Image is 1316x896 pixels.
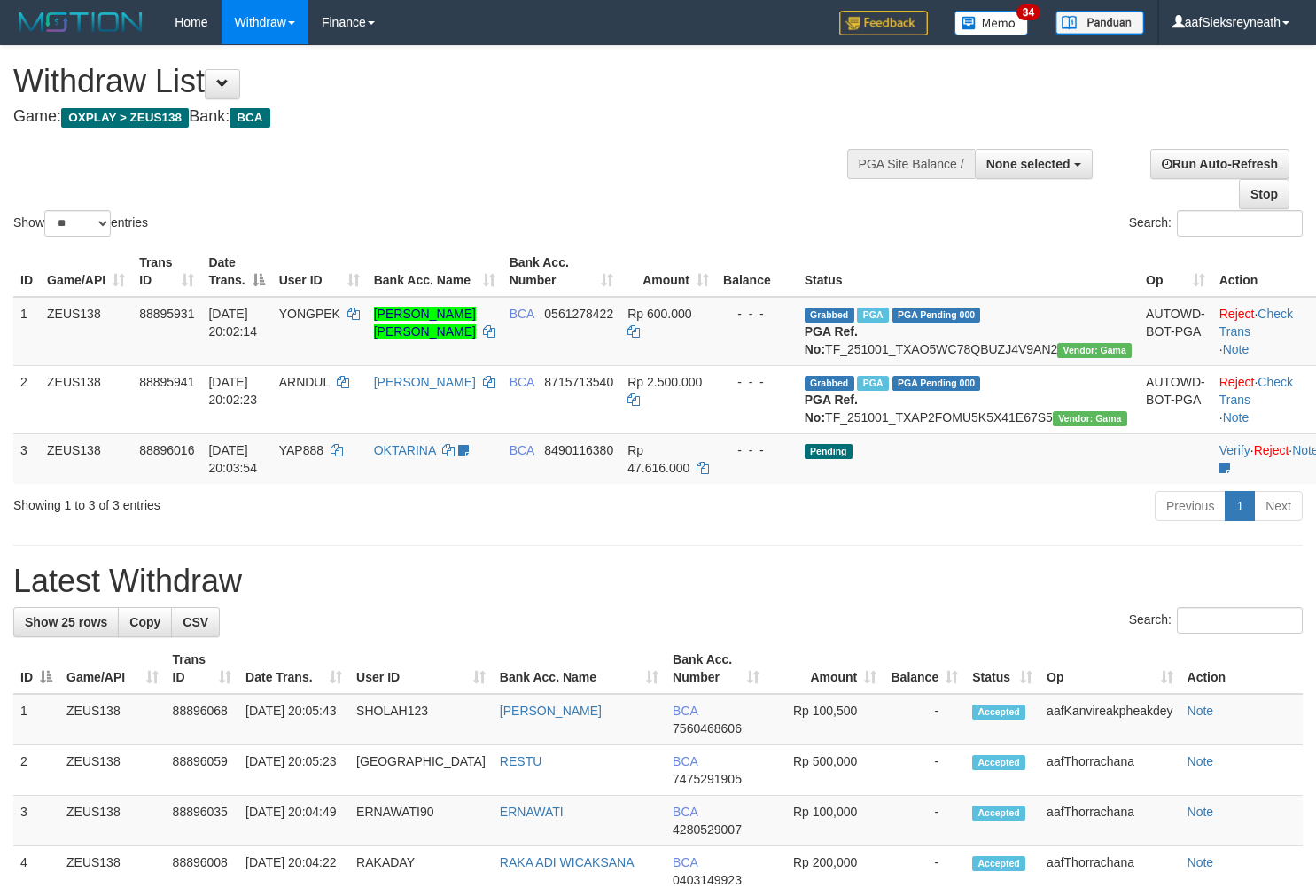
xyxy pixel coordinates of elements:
span: Accepted [972,705,1025,720]
a: [PERSON_NAME] [500,704,602,718]
th: Trans ID: activate to sort column ascending [132,246,201,297]
th: Amount: activate to sort column ascending [620,246,716,297]
span: YONGPEK [279,307,340,321]
a: [PERSON_NAME] [PERSON_NAME] [374,307,476,339]
span: Pending [805,444,853,459]
label: Search: [1129,607,1303,634]
td: 88896068 [166,694,239,745]
td: ZEUS138 [40,365,132,433]
th: ID: activate to sort column descending [13,643,59,694]
span: Copy 8490116380 to clipboard [544,443,613,457]
td: [DATE] 20:05:23 [238,745,349,796]
td: aafKanvireakpheakdey [1040,694,1180,745]
span: ARNDUL [279,375,330,389]
b: PGA Ref. No: [805,324,858,356]
input: Search: [1177,607,1303,634]
td: ZEUS138 [40,297,132,366]
h1: Latest Withdraw [13,564,1303,599]
td: SHOLAH123 [349,694,493,745]
a: CSV [171,607,220,637]
th: User ID: activate to sort column ascending [272,246,367,297]
a: Previous [1155,491,1226,521]
td: ZEUS138 [59,745,166,796]
a: Reject [1254,443,1289,457]
span: Copy 8715713540 to clipboard [544,375,613,389]
td: [DATE] 20:04:49 [238,796,349,846]
img: Button%20Memo.svg [954,11,1029,35]
img: panduan.png [1055,11,1144,35]
td: AUTOWD-BOT-PGA [1139,297,1212,366]
span: Show 25 rows [25,615,107,629]
th: Bank Acc. Number: activate to sort column ascending [666,643,767,694]
td: - [884,796,965,846]
td: 3 [13,796,59,846]
img: Feedback.jpg [839,11,928,35]
span: BCA [673,754,697,768]
span: Accepted [972,755,1025,770]
span: PGA Pending [892,376,981,391]
div: - - - [723,441,790,459]
td: [DATE] 20:05:43 [238,694,349,745]
a: Note [1188,704,1214,718]
a: OKTARINA [374,443,436,457]
a: Run Auto-Refresh [1150,149,1289,179]
span: BCA [510,375,534,389]
div: - - - [723,373,790,391]
td: TF_251001_TXAP2FOMU5K5X41E67S5 [798,365,1139,433]
span: None selected [986,157,1071,171]
span: BCA [673,704,697,718]
a: Stop [1239,179,1289,209]
td: 2 [13,365,40,433]
a: [PERSON_NAME] [374,375,476,389]
th: ID [13,246,40,297]
span: Copy 4280529007 to clipboard [673,822,742,837]
td: ZEUS138 [59,694,166,745]
img: MOTION_logo.png [13,9,148,35]
th: User ID: activate to sort column ascending [349,643,493,694]
a: Show 25 rows [13,607,119,637]
div: PGA Site Balance / [847,149,975,179]
th: Op: activate to sort column ascending [1139,246,1212,297]
span: BCA [510,443,534,457]
span: Marked by aafnoeunsreypich [857,308,888,323]
td: 3 [13,433,40,484]
td: ZEUS138 [40,433,132,484]
span: BCA [230,108,269,128]
a: Check Trans [1219,375,1293,407]
div: - - - [723,305,790,323]
td: aafThorrachana [1040,796,1180,846]
th: Date Trans.: activate to sort column descending [201,246,271,297]
span: YAP888 [279,443,323,457]
th: Amount: activate to sort column ascending [767,643,884,694]
a: Next [1254,491,1303,521]
a: 1 [1225,491,1255,521]
td: - [884,745,965,796]
th: Date Trans.: activate to sort column ascending [238,643,349,694]
td: [GEOGRAPHIC_DATA] [349,745,493,796]
select: Showentries [44,210,111,237]
span: [DATE] 20:02:14 [208,307,257,339]
span: Rp 600.000 [627,307,691,321]
input: Search: [1177,210,1303,237]
td: TF_251001_TXAO5WC78QBUZJ4V9AN2 [798,297,1139,366]
th: Trans ID: activate to sort column ascending [166,643,239,694]
label: Show entries [13,210,148,237]
span: Copy [129,615,160,629]
th: Balance [716,246,798,297]
span: 88895941 [139,375,194,389]
th: Op: activate to sort column ascending [1040,643,1180,694]
a: Reject [1219,375,1255,389]
span: [DATE] 20:03:54 [208,443,257,475]
a: Check Trans [1219,307,1293,339]
span: PGA Pending [892,308,981,323]
span: 88895931 [139,307,194,321]
a: ERNAWATI [500,805,564,819]
a: Verify [1219,443,1250,457]
td: 88896059 [166,745,239,796]
td: ERNAWATI90 [349,796,493,846]
span: [DATE] 20:02:23 [208,375,257,407]
td: - [884,694,965,745]
span: Copy 0403149923 to clipboard [673,873,742,887]
td: Rp 100,000 [767,796,884,846]
td: AUTOWD-BOT-PGA [1139,365,1212,433]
